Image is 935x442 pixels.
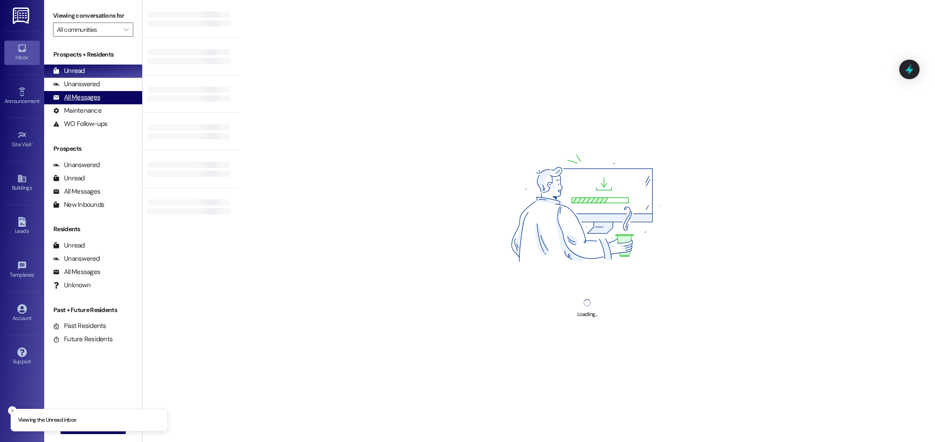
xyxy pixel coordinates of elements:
div: Unread [53,66,85,76]
label: Viewing conversations for [53,9,133,23]
div: All Messages [53,267,100,277]
div: Loading... [577,310,597,319]
a: Account [4,301,40,325]
div: Maintenance [53,106,102,115]
a: Inbox [4,41,40,65]
img: ResiDesk Logo [13,8,31,24]
a: Templates • [4,258,40,282]
div: Unread [53,174,85,183]
div: All Messages [53,93,100,102]
div: Future Residents [53,335,113,344]
input: All communities [57,23,119,37]
div: WO Follow-ups [53,119,107,129]
span: • [32,140,33,146]
div: Unanswered [53,80,100,89]
div: New Inbounds [53,200,104,210]
div: Past Residents [53,321,106,331]
p: Viewing the Unread inbox [18,416,76,424]
span: • [34,271,35,277]
button: Close toast [8,406,17,415]
a: Support [4,345,40,369]
div: All Messages [53,187,100,196]
div: Residents [44,225,142,234]
a: Site Visit • [4,128,40,152]
div: Unread [53,241,85,250]
div: Past + Future Residents [44,305,142,315]
a: Leads [4,214,40,238]
div: Unanswered [53,160,100,170]
div: Unanswered [53,254,100,263]
a: Buildings [4,171,40,195]
i:  [124,26,128,33]
div: Prospects + Residents [44,50,142,59]
div: Unknown [53,281,90,290]
span: • [39,97,41,103]
div: Prospects [44,144,142,153]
